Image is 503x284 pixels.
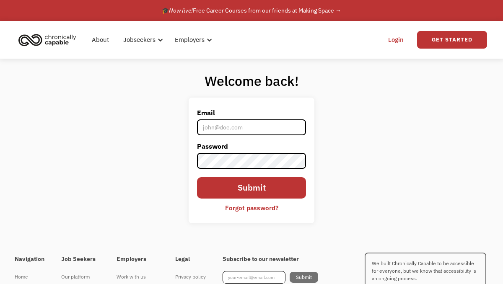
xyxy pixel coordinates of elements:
[15,271,44,283] a: Home
[169,7,193,14] em: Now live!
[61,271,100,283] a: Our platform
[117,272,158,282] div: Work with us
[189,72,314,89] h1: Welcome back!
[219,201,285,215] a: Forgot password?
[290,272,318,283] input: Submit
[383,26,409,53] a: Login
[197,119,306,135] input: john@doe.com
[16,31,79,49] img: Chronically Capable logo
[61,272,100,282] div: Our platform
[15,256,44,263] h4: Navigation
[117,271,158,283] a: Work with us
[170,26,215,53] div: Employers
[117,256,158,263] h4: Employers
[175,271,206,283] a: Privacy policy
[197,139,306,153] label: Password
[162,5,341,15] div: 🎓 Free Career Courses from our friends at Making Space →
[61,256,100,263] h4: Job Seekers
[223,256,318,263] h4: Subscribe to our newsletter
[123,35,156,45] div: Jobseekers
[417,31,487,49] a: Get Started
[223,271,285,284] input: your-email@email.com
[16,31,83,49] a: home
[197,106,306,215] form: Email Form 2
[87,26,114,53] a: About
[197,106,306,119] label: Email
[175,256,206,263] h4: Legal
[225,203,278,213] div: Forgot password?
[175,35,205,45] div: Employers
[15,272,44,282] div: Home
[223,271,318,284] form: Footer Newsletter
[175,272,206,282] div: Privacy policy
[118,26,166,53] div: Jobseekers
[197,177,306,199] input: Submit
